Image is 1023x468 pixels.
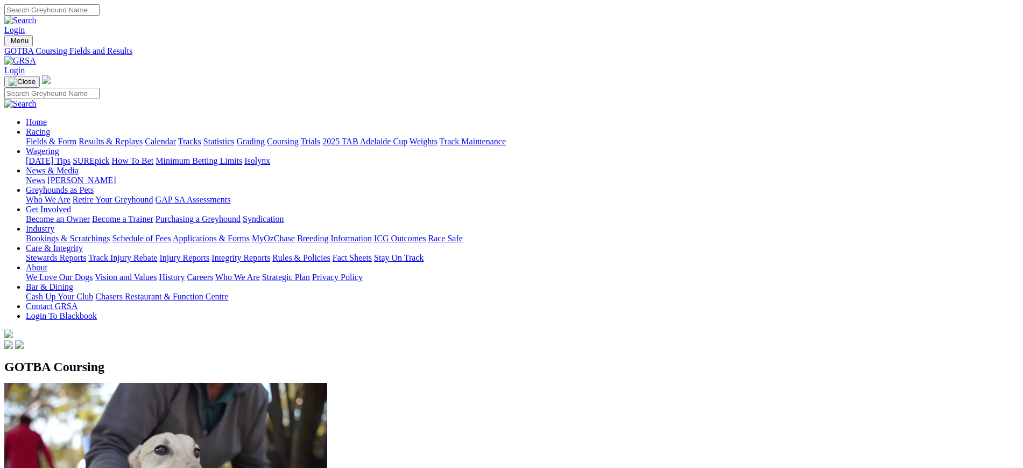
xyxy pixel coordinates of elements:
[252,234,295,243] a: MyOzChase
[47,176,116,185] a: [PERSON_NAME]
[4,360,104,374] span: GOTBA Coursing
[26,292,1019,302] div: Bar & Dining
[374,253,424,262] a: Stay On Track
[156,156,242,165] a: Minimum Betting Limits
[4,88,100,99] input: Search
[4,56,36,66] img: GRSA
[26,176,45,185] a: News
[244,156,270,165] a: Isolynx
[243,214,284,223] a: Syndication
[26,185,94,194] a: Greyhounds as Pets
[26,282,73,291] a: Bar & Dining
[4,35,33,46] button: Toggle navigation
[26,127,50,136] a: Racing
[156,214,241,223] a: Purchasing a Greyhound
[26,243,83,253] a: Care & Integrity
[26,273,93,282] a: We Love Our Dogs
[374,234,426,243] a: ICG Outcomes
[440,137,506,146] a: Track Maintenance
[42,75,51,84] img: logo-grsa-white.png
[73,195,153,204] a: Retire Your Greyhound
[73,156,109,165] a: SUREpick
[211,253,270,262] a: Integrity Reports
[145,137,176,146] a: Calendar
[26,302,77,311] a: Contact GRSA
[4,25,25,34] a: Login
[272,253,330,262] a: Rules & Policies
[26,156,1019,166] div: Wagering
[95,273,157,282] a: Vision and Values
[159,273,185,282] a: History
[215,273,260,282] a: Who We Are
[237,137,265,146] a: Grading
[300,137,320,146] a: Trials
[15,340,24,349] img: twitter.svg
[26,156,70,165] a: [DATE] Tips
[26,176,1019,185] div: News & Media
[26,234,1019,243] div: Industry
[26,253,1019,263] div: Care & Integrity
[112,156,154,165] a: How To Bet
[26,137,76,146] a: Fields & Form
[26,166,79,175] a: News & Media
[26,137,1019,146] div: Racing
[26,195,70,204] a: Who We Are
[156,195,231,204] a: GAP SA Assessments
[4,99,37,109] img: Search
[297,234,372,243] a: Breeding Information
[322,137,407,146] a: 2025 TAB Adelaide Cup
[4,4,100,16] input: Search
[333,253,372,262] a: Fact Sheets
[159,253,209,262] a: Injury Reports
[428,234,462,243] a: Race Safe
[26,214,1019,224] div: Get Involved
[92,214,153,223] a: Become a Trainer
[26,214,90,223] a: Become an Owner
[312,273,363,282] a: Privacy Policy
[11,37,29,45] span: Menu
[26,224,54,233] a: Industry
[26,117,47,127] a: Home
[26,311,97,320] a: Login To Blackbook
[26,146,59,156] a: Wagering
[26,273,1019,282] div: About
[9,78,36,86] img: Close
[4,330,13,338] img: logo-grsa-white.png
[79,137,143,146] a: Results & Replays
[26,253,86,262] a: Stewards Reports
[178,137,201,146] a: Tracks
[26,234,110,243] a: Bookings & Scratchings
[4,16,37,25] img: Search
[267,137,299,146] a: Coursing
[95,292,228,301] a: Chasers Restaurant & Function Centre
[4,340,13,349] img: facebook.svg
[112,234,171,243] a: Schedule of Fees
[203,137,235,146] a: Statistics
[26,195,1019,205] div: Greyhounds as Pets
[26,292,93,301] a: Cash Up Your Club
[4,46,1019,56] a: GOTBA Coursing Fields and Results
[262,273,310,282] a: Strategic Plan
[26,205,71,214] a: Get Involved
[4,76,40,88] button: Toggle navigation
[187,273,213,282] a: Careers
[26,263,47,272] a: About
[88,253,157,262] a: Track Injury Rebate
[4,66,25,75] a: Login
[410,137,438,146] a: Weights
[173,234,250,243] a: Applications & Forms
